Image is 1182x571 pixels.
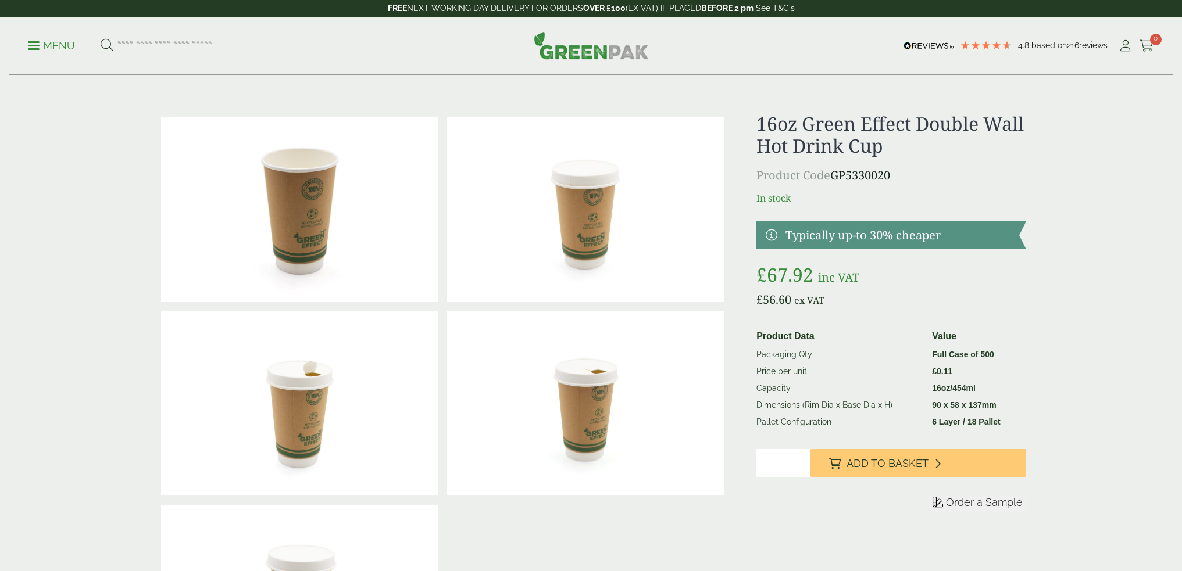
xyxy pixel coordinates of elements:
th: Value [927,327,1021,346]
bdi: 56.60 [756,292,791,307]
bdi: 0.11 [932,367,952,376]
img: 16oz Green Effect Double Wall Hot Drink Cup [161,117,438,302]
strong: 16oz/454ml [932,383,976,393]
strong: OVER £100 [583,3,626,13]
span: Order a Sample [946,496,1023,508]
p: GP5330020 [756,167,1026,184]
img: 16oz Green Effect Double Wall Hot Drink Cup With Lid V2 [447,311,724,496]
span: 216 [1067,41,1079,50]
span: Add to Basket [847,457,929,470]
span: £ [756,262,767,287]
span: 4.8 [1018,41,1031,50]
button: Add to Basket [810,449,1026,477]
a: 0 [1140,37,1154,55]
strong: 6 Layer / 18 Pallet [932,417,1001,426]
strong: Full Case of 500 [932,350,994,359]
h1: 16oz Green Effect Double Wall Hot Drink Cup [756,113,1026,157]
td: Pallet Configuration [752,414,927,430]
img: 16oz Green Effect Double Wall Hot Drink Cup With Lid V3 [161,311,438,496]
img: GreenPak Supplies [534,31,649,59]
span: £ [756,292,763,307]
a: Menu [28,39,75,51]
span: inc VAT [818,270,859,285]
strong: BEFORE 2 pm [701,3,754,13]
td: Dimensions (Rim Dia x Base Dia x H) [752,397,927,414]
th: Product Data [752,327,927,346]
p: In stock [756,191,1026,205]
td: Capacity [752,380,927,397]
td: Price per unit [752,363,927,380]
strong: 90 x 58 x 137mm [932,400,997,410]
span: 0 [1150,34,1162,45]
span: reviews [1079,41,1108,50]
img: 16oz Green Effect Double Wall Hot Drink Cup With Lid V4 [447,117,724,302]
span: Based on [1031,41,1067,50]
i: My Account [1118,40,1133,52]
bdi: 67.92 [756,262,813,287]
button: Order a Sample [929,495,1026,513]
div: 4.79 Stars [960,40,1012,51]
strong: FREE [388,3,407,13]
td: Packaging Qty [752,346,927,363]
img: REVIEWS.io [904,42,954,50]
span: Product Code [756,167,830,183]
i: Cart [1140,40,1154,52]
a: See T&C's [756,3,795,13]
p: Menu [28,39,75,53]
span: ex VAT [794,294,824,307]
span: £ [932,367,937,376]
